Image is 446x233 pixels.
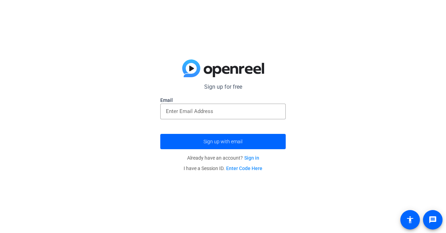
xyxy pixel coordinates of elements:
img: blue-gradient.svg [182,59,264,78]
button: Sign up with email [160,134,286,149]
span: Already have an account? [187,155,259,161]
span: I have a Session ID. [184,166,262,171]
label: Email [160,97,286,104]
mat-icon: message [429,216,437,224]
input: Enter Email Address [166,107,280,115]
a: Enter Code Here [226,166,262,171]
mat-icon: accessibility [406,216,414,224]
a: Sign in [244,155,259,161]
p: Sign up for free [160,83,286,91]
